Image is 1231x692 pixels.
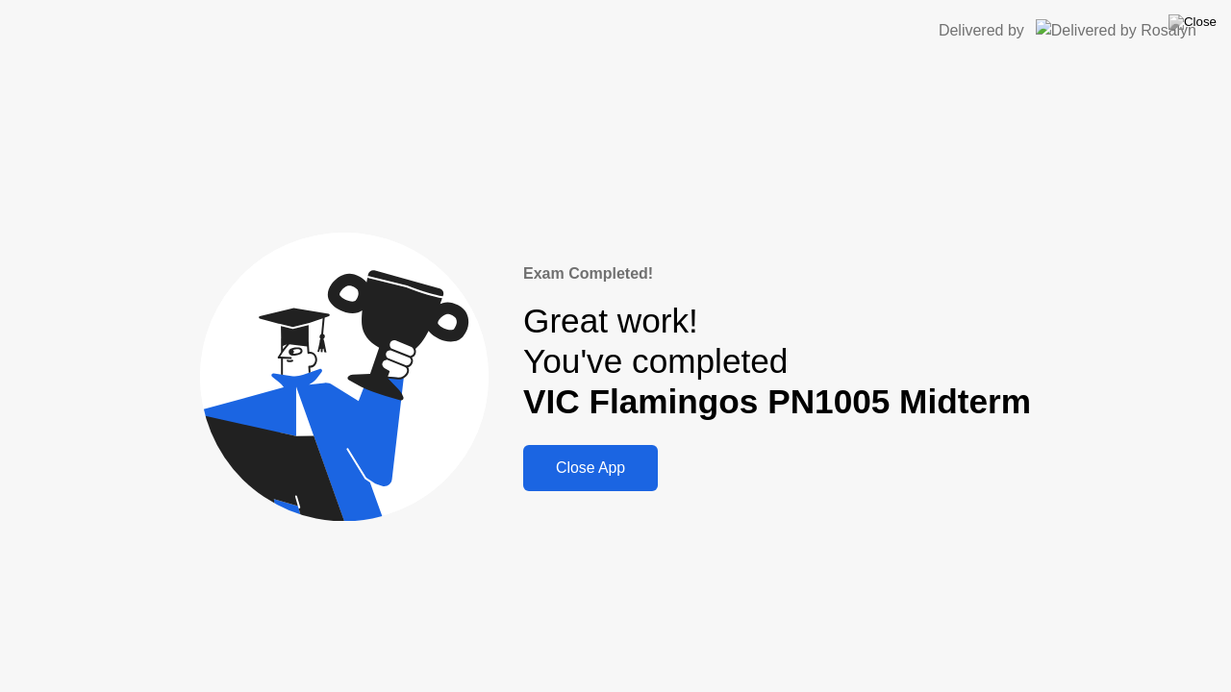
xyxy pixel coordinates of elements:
img: Delivered by Rosalyn [1036,19,1196,41]
div: Delivered by [939,19,1024,42]
div: Great work! You've completed [523,301,1031,423]
div: Exam Completed! [523,262,1031,285]
div: Close App [529,459,652,477]
b: VIC Flamingos PN1005 Midterm [523,383,1031,420]
img: Close [1168,14,1217,30]
button: Close App [523,445,658,491]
